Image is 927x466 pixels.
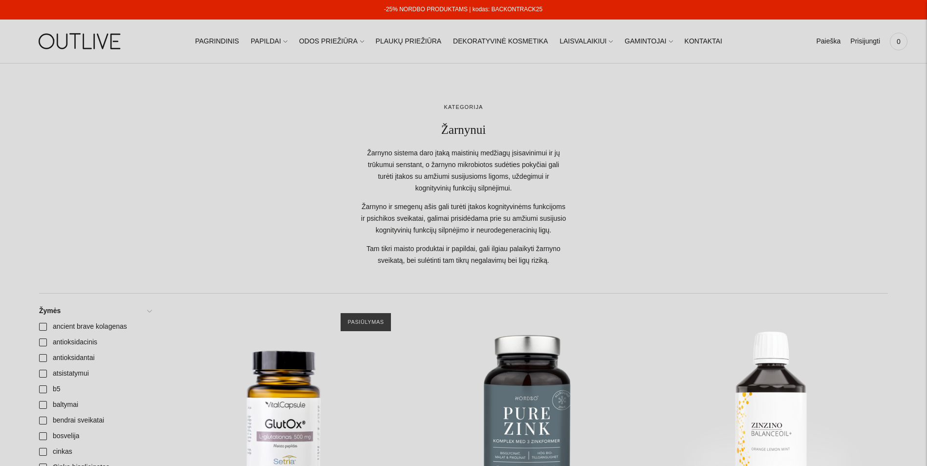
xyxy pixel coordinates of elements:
[20,24,142,58] img: OUTLIVE
[384,6,542,13] a: -25% NORDBO PRODUKTAMS | kodas: BACKONTRACK25
[33,381,157,397] a: b5
[33,366,157,381] a: atsistatymui
[816,31,841,52] a: Paieška
[685,31,722,52] a: KONTAKTAI
[251,31,287,52] a: PAPILDAI
[33,428,157,444] a: bosvelija
[625,31,672,52] a: GAMINTOJAI
[299,31,364,52] a: ODOS PRIEŽIŪRA
[33,335,157,350] a: antioksidacinis
[850,31,880,52] a: Prisijungti
[33,303,157,319] a: Žymės
[195,31,239,52] a: PAGRINDINIS
[33,397,157,413] a: baltymai
[33,413,157,428] a: bendrai sveikatai
[33,444,157,460] a: cinkas
[33,319,157,335] a: ancient brave kolagenas
[453,31,548,52] a: DEKORATYVINĖ KOSMETIKA
[376,31,442,52] a: PLAUKŲ PRIEŽIŪRA
[892,35,905,48] span: 0
[560,31,613,52] a: LAISVALAIKIUI
[890,31,907,52] a: 0
[33,350,157,366] a: antioksidantai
